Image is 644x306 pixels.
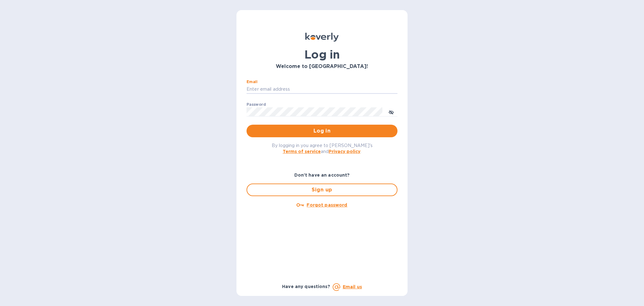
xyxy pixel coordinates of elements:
[343,284,362,289] a: Email us
[329,149,360,154] a: Privacy policy
[247,80,258,84] label: Email
[385,105,397,118] button: toggle password visibility
[252,127,392,135] span: Log in
[247,125,397,137] button: Log in
[252,186,392,194] span: Sign up
[272,143,373,154] span: By logging in you agree to [PERSON_NAME]'s and .
[247,85,397,94] input: Enter email address
[283,149,321,154] a: Terms of service
[305,33,339,42] img: Koverly
[294,173,350,178] b: Don't have an account?
[247,48,397,61] h1: Log in
[307,202,347,207] u: Forgot password
[247,64,397,70] h3: Welcome to [GEOGRAPHIC_DATA]!
[247,184,397,196] button: Sign up
[247,103,266,106] label: Password
[282,284,330,289] b: Have any questions?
